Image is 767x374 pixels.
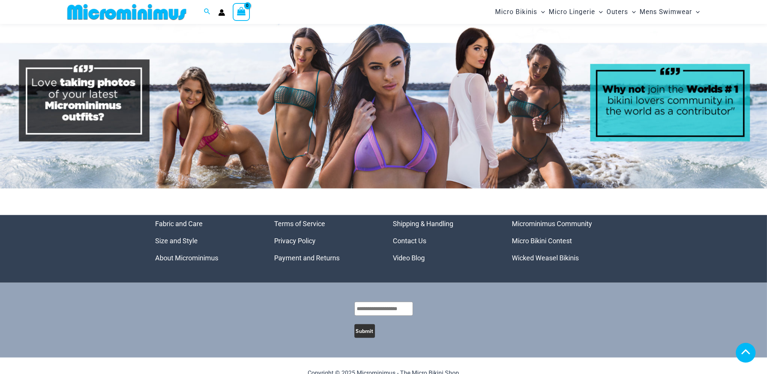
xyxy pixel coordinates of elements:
nav: Menu [274,215,374,266]
a: Payment and Returns [274,254,340,262]
span: Mens Swimwear [640,2,692,22]
a: Video Blog [393,254,425,262]
a: Terms of Service [274,220,325,228]
a: Search icon link [204,7,211,17]
button: Submit [354,324,375,338]
aside: Footer Widget 3 [393,215,493,266]
nav: Menu [512,215,612,266]
a: Micro LingerieMenu ToggleMenu Toggle [547,2,605,22]
a: Microminimus Community [512,220,592,228]
a: Shipping & Handling [393,220,454,228]
aside: Footer Widget 2 [274,215,374,266]
a: OutersMenu ToggleMenu Toggle [605,2,638,22]
a: About Microminimus [156,254,219,262]
span: Menu Toggle [537,2,545,22]
a: Privacy Policy [274,237,316,245]
a: Contact Us [393,237,427,245]
span: Menu Toggle [628,2,636,22]
nav: Menu [393,215,493,266]
a: Mens SwimwearMenu ToggleMenu Toggle [638,2,702,22]
aside: Footer Widget 1 [156,215,256,266]
a: Micro BikinisMenu ToggleMenu Toggle [493,2,547,22]
a: Fabric and Care [156,220,203,228]
span: Micro Lingerie [549,2,595,22]
img: MM SHOP LOGO FLAT [64,3,189,21]
a: Account icon link [218,9,225,16]
nav: Menu [156,215,256,266]
a: Wicked Weasel Bikinis [512,254,579,262]
span: Menu Toggle [692,2,700,22]
span: Outers [607,2,628,22]
aside: Footer Widget 4 [512,215,612,266]
a: Micro Bikini Contest [512,237,572,245]
a: View Shopping Cart, empty [233,3,250,21]
span: Menu Toggle [595,2,603,22]
a: Size and Style [156,237,198,245]
nav: Site Navigation [492,1,703,23]
span: Micro Bikinis [495,2,537,22]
